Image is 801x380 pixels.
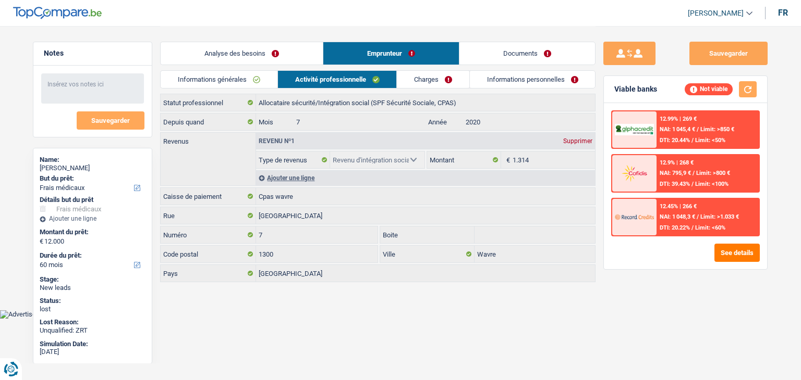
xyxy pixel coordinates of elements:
a: Emprunteur [323,42,459,65]
span: Limit: >800 € [696,170,730,176]
a: Activité professionnelle [278,71,397,88]
span: € [40,237,43,246]
label: Type de revenus [256,151,330,168]
span: Limit: <50% [695,137,725,144]
a: Charges [397,71,469,88]
span: / [691,137,694,144]
button: Sauvegarder [689,42,768,65]
label: Mois [256,113,293,130]
div: Détails but du prêt [40,196,145,204]
span: NAI: 1 045,4 € [660,126,695,133]
div: New leads [40,284,145,292]
label: Boite [380,226,475,243]
img: AlphaCredit [615,124,653,136]
span: / [693,170,695,176]
div: Viable banks [614,85,657,94]
span: / [697,126,699,133]
span: Limit: <100% [695,181,729,187]
div: Lost Reason: [40,318,145,326]
label: Année [426,113,463,130]
span: € [501,151,513,168]
span: / [691,224,694,231]
button: Sauvegarder [77,111,144,130]
label: Rue [161,207,256,224]
div: 12.45% | 266 € [660,203,697,210]
a: Documents [459,42,595,65]
label: Numéro [161,226,256,243]
div: Stage: [40,275,145,284]
span: Limit: >1.033 € [700,213,739,220]
span: DTI: 20.22% [660,224,690,231]
span: [PERSON_NAME] [688,9,744,18]
span: Sauvegarder [91,117,130,124]
button: See details [714,244,760,262]
div: Ajouter une ligne [256,170,595,185]
span: / [697,213,699,220]
a: Informations générales [161,71,277,88]
div: lost [40,305,145,313]
label: Durée du prêt: [40,251,143,260]
h5: Notes [44,49,141,58]
div: Unqualified: ZRT [40,326,145,335]
span: Limit: >850 € [700,126,734,133]
div: Status: [40,297,145,305]
a: Informations personnelles [470,71,596,88]
div: Name: [40,156,145,164]
a: [PERSON_NAME] [679,5,753,22]
label: Revenus [161,133,256,145]
span: DTI: 39.43% [660,181,690,187]
span: Limit: <60% [695,224,725,231]
span: DTI: 20.44% [660,137,690,144]
div: 12.9% | 268 € [660,159,694,166]
input: MM [294,113,426,130]
span: / [691,181,694,187]
div: Revenu nº1 [256,138,297,144]
span: NAI: 795,9 € [660,170,691,176]
img: TopCompare Logo [13,7,102,19]
label: Montant du prêt: [40,228,143,236]
div: 12.99% | 269 € [660,116,697,122]
a: Analyse des besoins [161,42,323,65]
label: Ville [380,246,475,262]
img: Cofidis [615,163,653,183]
input: AAAA [463,113,595,130]
div: [DATE] [40,348,145,356]
div: fr [778,8,788,18]
label: Caisse de paiement [161,188,256,205]
div: Ajouter une ligne [40,215,145,222]
img: Record Credits [615,207,653,226]
div: Not viable [685,83,733,95]
div: [PERSON_NAME] [40,164,145,172]
label: Depuis quand [161,113,256,130]
label: Pays [161,265,256,282]
label: Montant [427,151,501,168]
label: Statut professionnel [161,94,256,111]
span: NAI: 1 048,3 € [660,213,695,220]
div: Simulation Date: [40,340,145,348]
label: Code postal [161,246,256,262]
div: Supprimer [561,138,595,144]
label: But du prêt: [40,174,143,183]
